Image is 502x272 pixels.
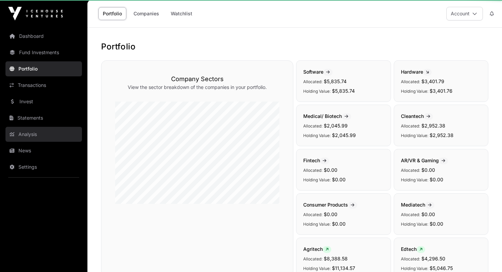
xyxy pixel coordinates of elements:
span: Allocated: [401,256,420,261]
span: $11,134.57 [332,265,355,271]
a: Companies [129,7,164,20]
span: AR/VR & Gaming [401,157,448,163]
span: Allocated: [303,256,322,261]
iframe: Chat Widget [468,239,502,272]
span: $0.00 [430,177,443,182]
span: Cleantech [401,113,433,119]
span: $0.00 [324,211,337,217]
span: Allocated: [303,168,322,173]
a: Portfolio [5,61,82,76]
span: $5,046.75 [430,265,453,271]
button: Account [446,7,483,20]
h3: Company Sectors [115,74,279,84]
span: Allocated: [303,79,322,84]
span: Holding Value: [303,222,331,227]
span: Medical/ Biotech [303,113,351,119]
span: Holding Value: [401,133,428,138]
span: Holding Value: [303,133,331,138]
a: Analysis [5,127,82,142]
span: Hardware [401,69,432,75]
span: Fintech [303,157,329,163]
span: Agritech [303,246,331,252]
span: Holding Value: [303,177,331,182]
p: View the sector breakdown of the companies in your portfolio. [115,84,279,91]
span: $4,296.50 [421,256,445,261]
a: Settings [5,160,82,175]
a: Statements [5,110,82,125]
span: $0.00 [332,221,346,227]
span: Holding Value: [401,177,428,182]
span: Mediatech [401,202,434,208]
span: Allocated: [303,212,322,217]
span: Allocated: [401,123,420,129]
span: $2,952.38 [430,132,454,138]
span: $2,045.99 [324,123,348,129]
span: $0.00 [324,167,337,173]
span: Allocated: [401,79,420,84]
img: Icehouse Ventures Logo [8,7,63,20]
span: $5,835.74 [324,78,347,84]
span: $3,401.76 [430,88,452,94]
span: Allocated: [303,123,322,129]
span: Holding Value: [303,266,331,271]
span: $0.00 [332,177,346,182]
span: $0.00 [421,167,435,173]
span: $2,045.99 [332,132,356,138]
a: Fund Investments [5,45,82,60]
span: $8,388.58 [324,256,348,261]
span: Edtech [401,246,425,252]
span: Holding Value: [303,89,331,94]
span: Consumer Products [303,202,357,208]
span: Holding Value: [401,222,428,227]
a: Dashboard [5,29,82,44]
a: Transactions [5,78,82,93]
span: $5,835.74 [332,88,355,94]
span: $3,401.79 [421,78,444,84]
span: Holding Value: [401,266,428,271]
span: Holding Value: [401,89,428,94]
span: Allocated: [401,168,420,173]
a: Watchlist [166,7,197,20]
span: $2,952.38 [421,123,445,129]
h1: Portfolio [101,41,488,52]
span: Software [303,69,333,75]
span: Allocated: [401,212,420,217]
a: News [5,143,82,158]
a: Portfolio [98,7,126,20]
span: $0.00 [421,211,435,217]
a: Invest [5,94,82,109]
span: $0.00 [430,221,443,227]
